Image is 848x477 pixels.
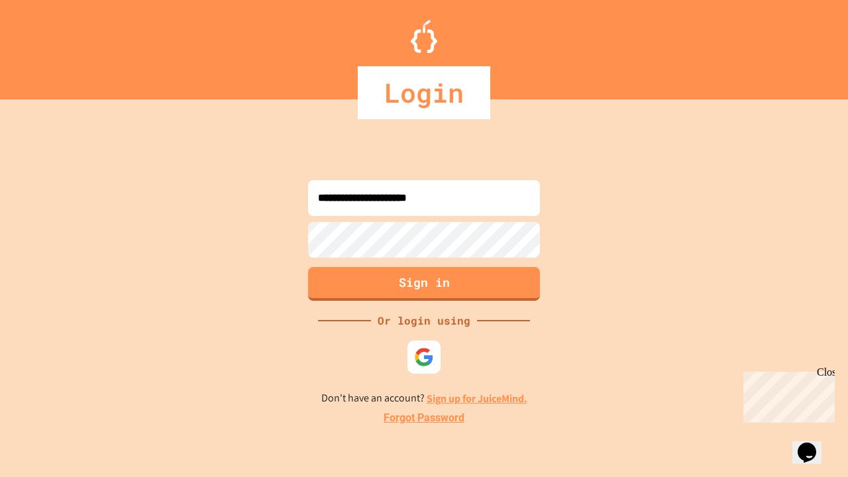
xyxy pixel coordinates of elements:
div: Chat with us now!Close [5,5,91,84]
a: Forgot Password [384,410,464,426]
iframe: chat widget [738,366,835,423]
iframe: chat widget [792,424,835,464]
div: Login [358,66,490,119]
a: Sign up for JuiceMind. [427,392,527,405]
div: Or login using [371,313,477,329]
img: Logo.svg [411,20,437,53]
p: Don't have an account? [321,390,527,407]
button: Sign in [308,267,540,301]
img: google-icon.svg [414,347,434,367]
